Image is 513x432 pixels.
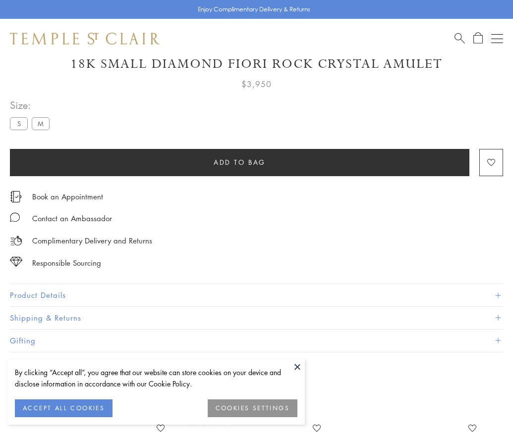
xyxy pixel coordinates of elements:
label: S [10,117,28,130]
img: icon_sourcing.svg [10,257,22,267]
img: MessageIcon-01_2.svg [10,212,20,222]
img: icon_appointment.svg [10,191,22,202]
img: Temple St. Clair [10,33,160,45]
button: Gifting [10,330,503,352]
button: ACCEPT ALL COOKIES [15,399,113,417]
button: Shipping & Returns [10,307,503,329]
a: Open Shopping Bag [473,32,483,45]
button: Product Details [10,284,503,306]
button: Add to bag [10,149,469,176]
p: Complimentary Delivery and Returns [32,235,152,247]
a: Book an Appointment [32,191,103,202]
button: COOKIES SETTINGS [208,399,297,417]
span: $3,950 [241,78,272,91]
p: Enjoy Complimentary Delivery & Returns [198,4,310,14]
h1: 18K Small Diamond Fiori Rock Crystal Amulet [10,55,503,73]
div: By clicking “Accept all”, you agree that our website can store cookies on your device and disclos... [15,367,297,389]
a: Search [455,32,465,45]
label: M [32,117,50,130]
button: Open navigation [491,33,503,45]
img: icon_delivery.svg [10,235,22,247]
span: Size: [10,97,54,113]
div: Contact an Ambassador [32,212,112,225]
span: Add to bag [214,157,266,168]
div: Responsible Sourcing [32,257,101,269]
